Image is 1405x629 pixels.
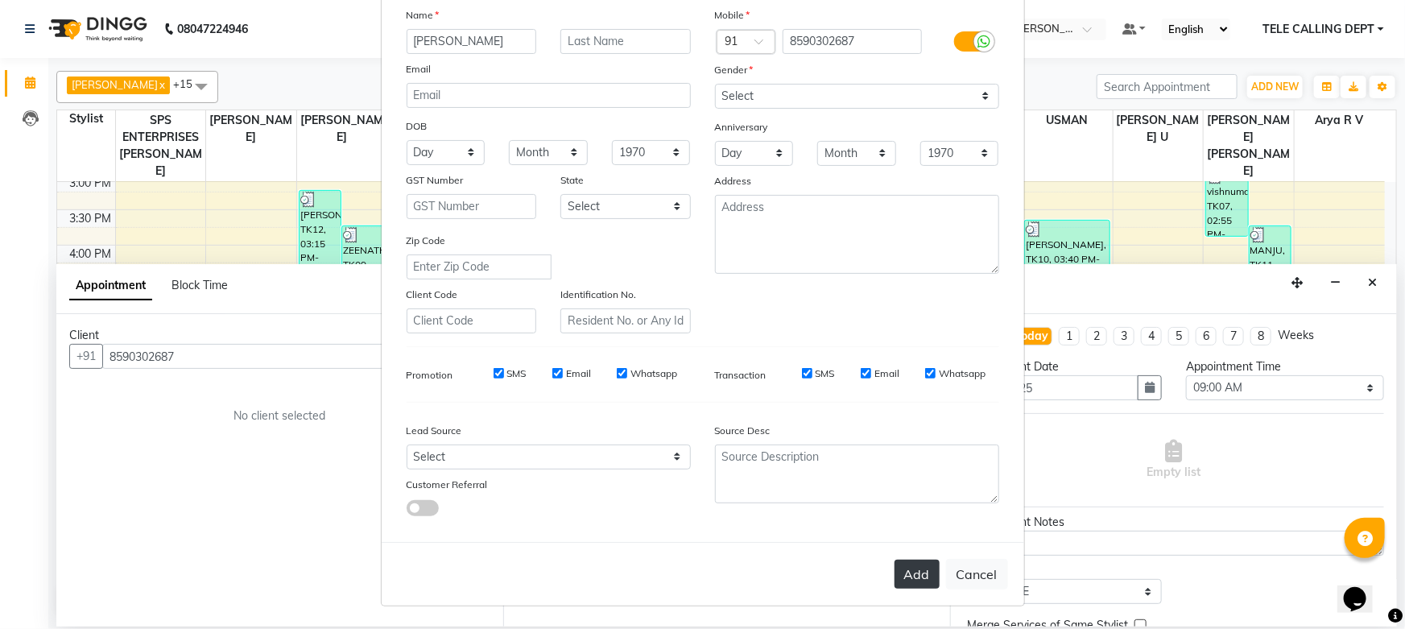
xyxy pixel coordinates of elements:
input: Email [407,83,691,108]
label: GST Number [407,173,464,188]
label: Name [407,8,440,23]
label: Address [715,174,752,188]
label: State [560,173,584,188]
label: SMS [816,366,835,381]
label: Client Code [407,288,458,302]
label: Promotion [407,368,453,383]
input: Resident No. or Any Id [560,308,691,333]
label: Source Desc [715,424,771,438]
label: Mobile [715,8,750,23]
label: Transaction [715,368,767,383]
label: Email [407,62,432,77]
input: Client Code [407,308,537,333]
label: Email [566,366,591,381]
input: Last Name [560,29,691,54]
label: Customer Referral [407,478,488,492]
button: Add [895,560,940,589]
label: DOB [407,119,428,134]
label: SMS [507,366,527,381]
label: Whatsapp [939,366,986,381]
input: Enter Zip Code [407,254,552,279]
input: First Name [407,29,537,54]
label: Identification No. [560,288,636,302]
label: Zip Code [407,234,446,248]
label: Lead Source [407,424,462,438]
label: Anniversary [715,120,768,134]
input: GST Number [407,194,537,219]
label: Email [874,366,899,381]
button: Cancel [946,559,1008,590]
label: Whatsapp [630,366,677,381]
input: Mobile [783,29,922,54]
label: Gender [715,63,754,77]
